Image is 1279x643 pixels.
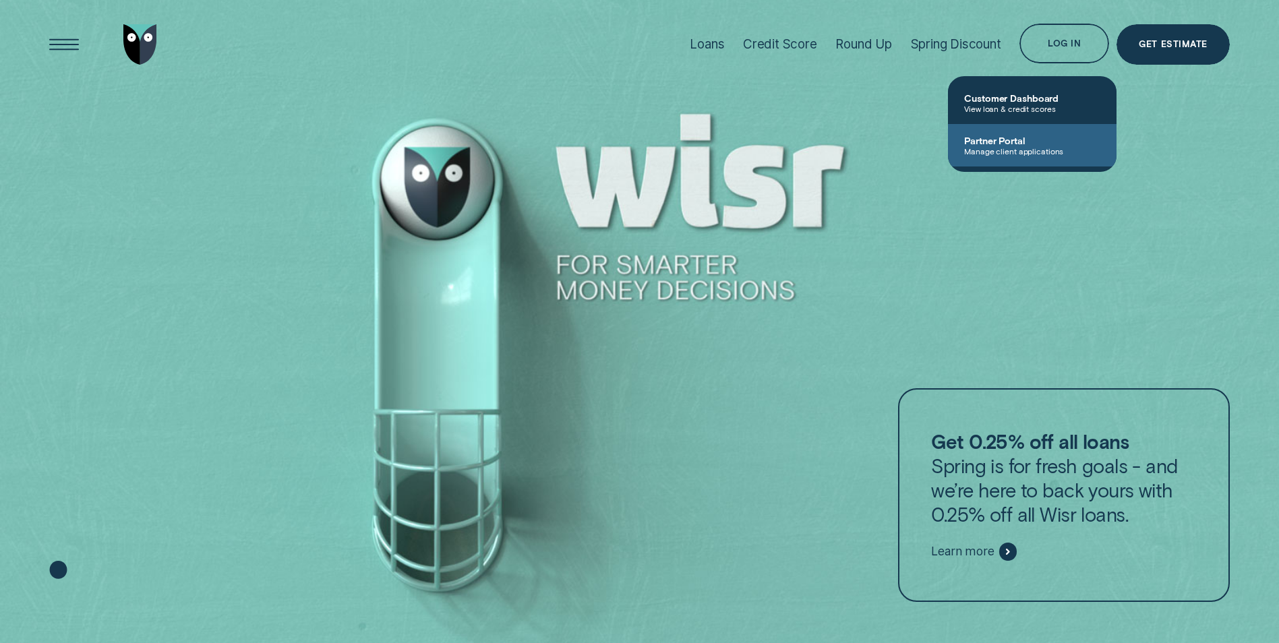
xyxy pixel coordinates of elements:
span: Manage client applications [964,146,1100,156]
div: Spring Discount [911,36,1001,52]
a: Partner PortalManage client applications [948,124,1117,166]
div: Round Up [835,36,892,52]
a: Get 0.25% off all loansSpring is for fresh goals - and we’re here to back yours with 0.25% off al... [898,388,1230,601]
div: Loans [690,36,724,52]
p: Spring is for fresh goals - and we’re here to back yours with 0.25% off all Wisr loans. [931,429,1196,526]
strong: Get 0.25% off all loans [931,429,1129,453]
a: Customer DashboardView loan & credit scores [948,82,1117,124]
button: Log in [1019,24,1109,64]
span: View loan & credit scores [964,104,1100,113]
span: Learn more [931,544,994,559]
span: Partner Portal [964,135,1100,146]
button: Open Menu [44,24,84,65]
img: Wisr [123,24,157,65]
div: Credit Score [743,36,817,52]
span: Customer Dashboard [964,92,1100,104]
a: Get Estimate [1117,24,1230,65]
